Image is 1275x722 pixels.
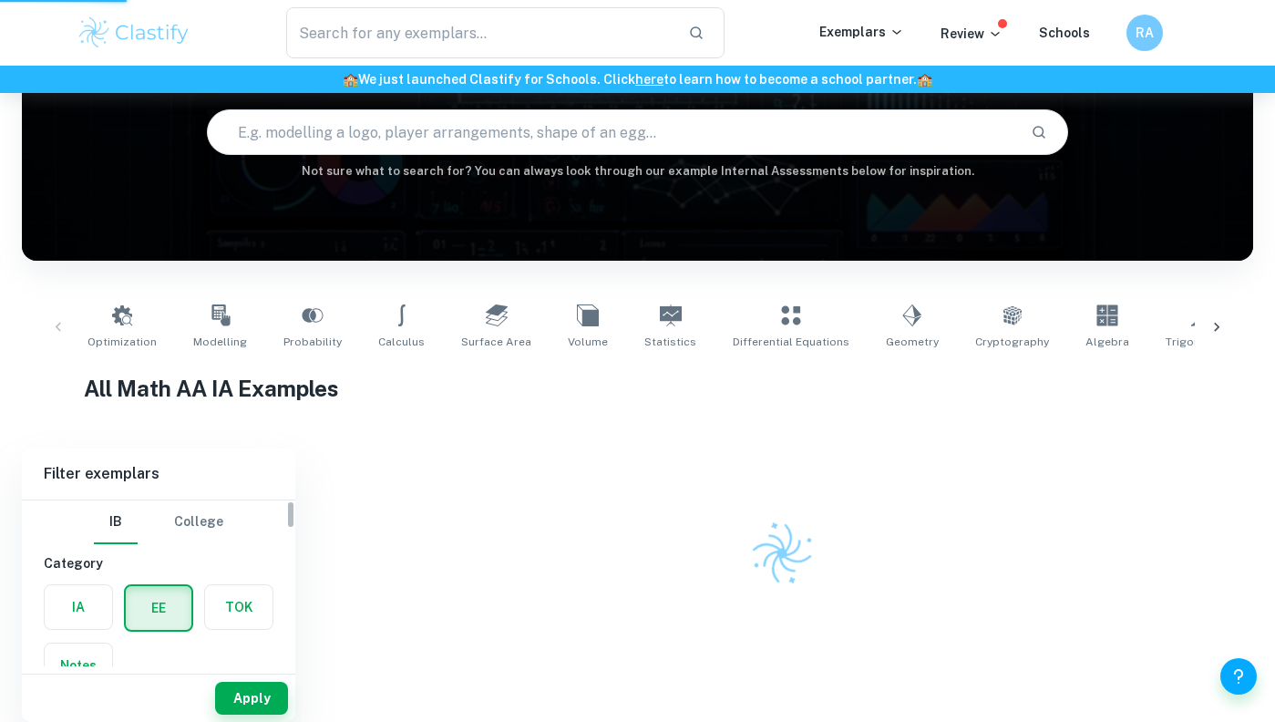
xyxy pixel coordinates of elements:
[87,334,157,350] span: Optimization
[286,7,674,58] input: Search for any exemplars...
[208,107,1017,158] input: E.g. modelling a logo, player arrangements, shape of an egg...
[1085,334,1129,350] span: Algebra
[635,72,663,87] a: here
[733,334,849,350] span: Differential Equations
[1220,658,1257,695] button: Help and Feedback
[819,22,904,42] p: Exemplars
[174,500,223,544] button: College
[84,372,1192,405] h1: All Math AA IA Examples
[1134,23,1155,43] h6: RA
[461,334,531,350] span: Surface Area
[94,500,138,544] button: IB
[22,449,295,500] h6: Filter exemplars
[568,334,608,350] span: Volume
[44,553,273,573] h6: Category
[215,682,288,715] button: Apply
[1023,117,1054,148] button: Search
[941,24,1003,44] p: Review
[45,644,112,687] button: Notes
[193,334,247,350] span: Modelling
[378,334,425,350] span: Calculus
[205,585,272,629] button: TOK
[45,585,112,629] button: IA
[740,511,824,595] img: Clastify logo
[1039,26,1090,40] a: Schools
[283,334,342,350] span: Probability
[975,334,1049,350] span: Cryptography
[77,15,192,51] img: Clastify logo
[886,334,939,350] span: Geometry
[4,69,1271,89] h6: We just launched Clastify for Schools. Click to learn how to become a school partner.
[644,334,696,350] span: Statistics
[1126,15,1163,51] button: RA
[1166,334,1239,350] span: Trigonometry
[126,586,191,630] button: EE
[94,500,223,544] div: Filter type choice
[917,72,932,87] span: 🏫
[22,162,1253,180] h6: Not sure what to search for? You can always look through our example Internal Assessments below f...
[343,72,358,87] span: 🏫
